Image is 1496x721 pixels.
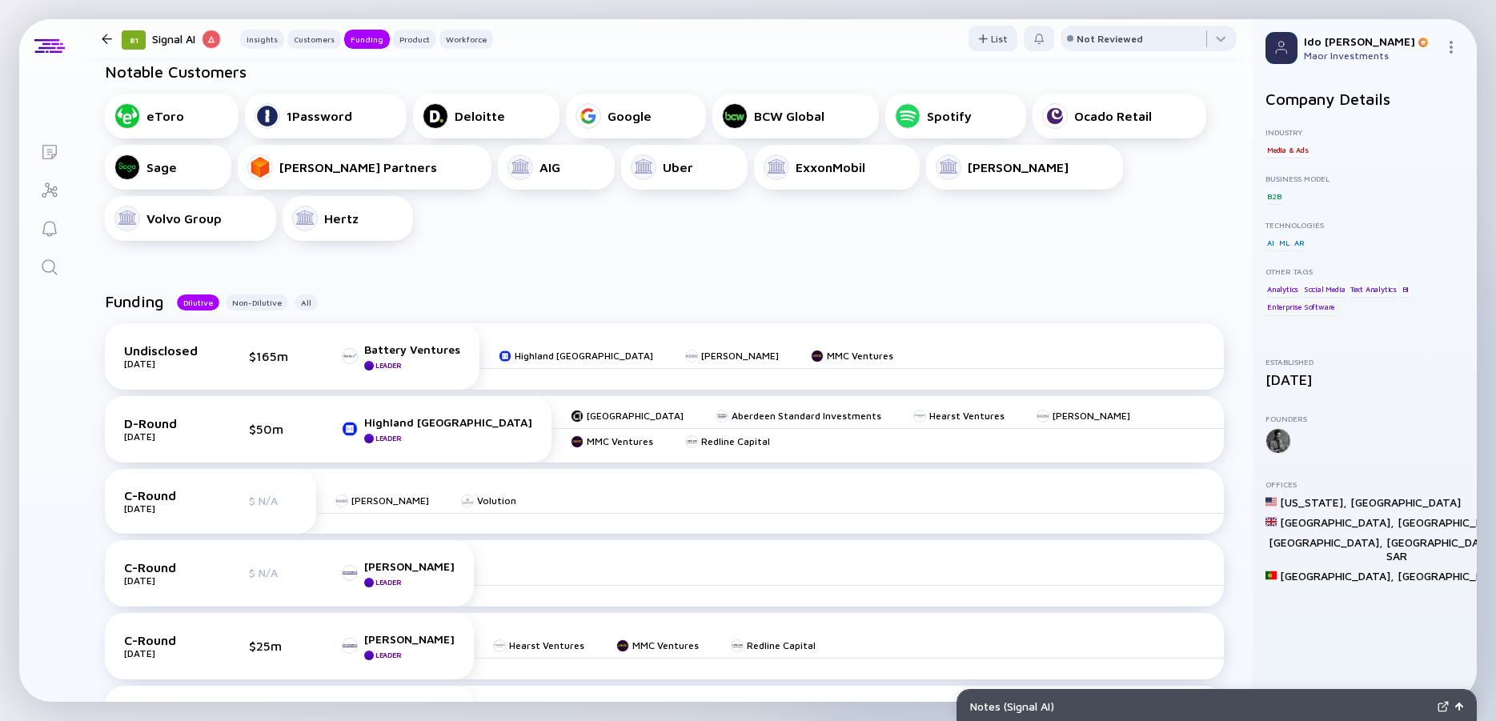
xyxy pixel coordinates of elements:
div: $25m [249,639,297,653]
div: Maor Investments [1304,50,1438,62]
a: [PERSON_NAME]Leader [342,559,455,587]
div: $165m [249,349,297,363]
a: [PERSON_NAME] [685,350,779,362]
div: [PERSON_NAME] Partners [279,160,437,174]
div: eToro [146,109,184,123]
div: Leader [375,434,401,443]
div: D-Round [124,416,204,431]
div: BCW Global [754,109,824,123]
img: United Kingdom Flag [1265,516,1277,527]
div: Funding [344,31,390,47]
a: [PERSON_NAME] [335,495,429,507]
div: Text Analytics [1349,281,1398,297]
div: ExxonMobil [796,160,865,174]
div: Established [1265,357,1464,367]
div: Undisclosed [124,343,204,358]
img: Profile Picture [1265,32,1297,64]
a: Investor Map [19,170,79,208]
div: Leader [375,651,401,659]
a: MMC Ventures [616,639,699,651]
a: Reminders [19,208,79,246]
div: Analytics [1265,281,1300,297]
div: AI [1265,234,1276,250]
div: Founders [1265,414,1464,423]
div: Deloitte [455,109,505,123]
a: Lists [19,131,79,170]
div: Offices [1265,479,1464,489]
button: Dilutive [177,294,219,310]
div: MMC Ventures [632,639,699,651]
div: Volution [477,495,516,507]
div: C-Round [124,633,204,647]
div: Other Tags [1265,266,1464,276]
div: C-Round [124,560,204,575]
button: Workforce [439,30,493,49]
div: Insights [240,31,284,47]
a: MMC Ventures [571,435,653,447]
div: Redline Capital [701,435,770,447]
div: [DATE] [124,358,204,370]
div: Workforce [439,31,493,47]
div: Ido [PERSON_NAME] [1304,34,1438,48]
div: BI [1401,281,1411,297]
img: United States Flag [1265,496,1277,507]
div: Notes ( Signal AI ) [970,699,1431,713]
a: Search [19,246,79,285]
button: List [969,26,1017,51]
div: [PERSON_NAME] [364,559,455,573]
div: AR [1293,234,1306,250]
div: Media & Ads [1265,142,1310,158]
a: Highland [GEOGRAPHIC_DATA] [499,350,653,362]
div: $50m [249,422,297,436]
div: [PERSON_NAME] [1053,410,1130,422]
a: [PERSON_NAME] [1037,410,1130,422]
div: Battery Ventures [364,342,460,356]
div: [GEOGRAPHIC_DATA] , [1280,515,1394,529]
a: Aberdeen Standard Investments [716,410,881,422]
div: Google [608,109,652,123]
div: Highland [GEOGRAPHIC_DATA] [515,350,653,362]
div: Ocado Retail [1074,109,1152,123]
div: Highland [GEOGRAPHIC_DATA] [364,415,532,429]
button: Insights [240,30,284,49]
div: [DATE] [124,575,204,587]
div: ML [1277,234,1291,250]
button: All [295,294,318,310]
div: [GEOGRAPHIC_DATA] , [1269,535,1383,563]
img: Portugal Flag [1265,570,1277,581]
div: Aberdeen Standard Investments [732,410,881,422]
a: [PERSON_NAME]Leader [342,632,455,660]
a: 1Password [245,94,407,138]
div: Leader [375,578,401,587]
div: 81 [122,30,146,50]
a: Hearst Ventures [493,639,584,651]
div: Redline Capital [747,639,816,651]
a: Highland [GEOGRAPHIC_DATA]Leader [342,415,532,443]
div: Enterprise Software [1265,299,1336,315]
div: C-Round [124,488,204,503]
div: [GEOGRAPHIC_DATA] [587,410,684,422]
h2: Notable Customers [105,62,1227,81]
a: Hearst Ventures [913,410,1005,422]
div: [PERSON_NAME] [351,495,429,507]
button: Non-Dilutive [226,294,288,310]
div: $ N/A [249,494,297,507]
div: Uber [663,160,693,174]
div: Volvo Group [146,211,222,226]
div: Social Media [1302,281,1347,297]
a: Redline Capital [731,639,816,651]
img: Menu [1445,41,1458,54]
div: MMC Ventures [827,350,893,362]
img: Open Notes [1455,703,1463,711]
img: Expand Notes [1438,701,1449,712]
div: [GEOGRAPHIC_DATA] [1350,495,1461,509]
div: [PERSON_NAME] [701,350,779,362]
a: Battery VenturesLeader [342,342,460,371]
div: Product [393,31,436,47]
div: [US_STATE] , [1280,495,1347,509]
div: MMC Ventures [587,435,653,447]
div: AIG [539,160,560,174]
a: MMC Ventures [811,350,893,362]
